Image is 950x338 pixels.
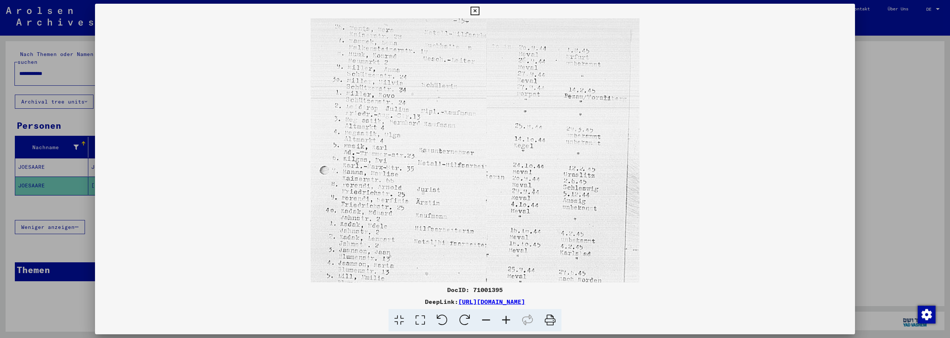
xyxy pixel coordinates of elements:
[458,298,525,305] a: [URL][DOMAIN_NAME]
[917,305,935,323] div: Zustimmung ändern
[95,285,855,294] div: DocID: 71001395
[95,297,855,306] div: DeepLink:
[918,306,936,324] img: Zustimmung ändern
